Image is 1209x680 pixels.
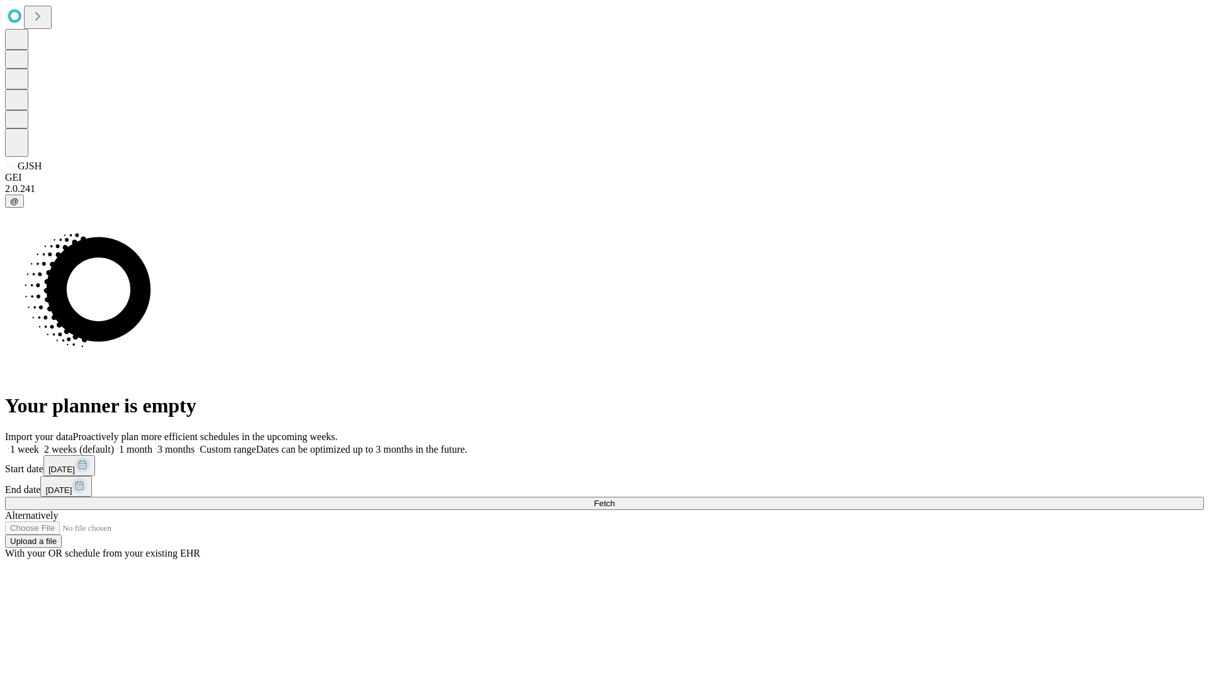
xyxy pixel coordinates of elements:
div: GEI [5,172,1204,183]
button: Fetch [5,497,1204,510]
span: 2 weeks (default) [44,444,114,455]
span: Custom range [200,444,256,455]
span: Fetch [594,499,615,508]
span: Alternatively [5,510,58,521]
button: [DATE] [43,455,95,476]
span: With your OR schedule from your existing EHR [5,548,200,558]
div: End date [5,476,1204,497]
button: @ [5,195,24,208]
h1: Your planner is empty [5,394,1204,417]
span: Proactively plan more efficient schedules in the upcoming weeks. [73,431,338,442]
button: [DATE] [40,476,92,497]
span: 3 months [157,444,195,455]
span: 1 month [119,444,152,455]
span: [DATE] [48,465,75,474]
div: Start date [5,455,1204,476]
span: GJSH [18,161,42,171]
span: @ [10,196,19,206]
span: Dates can be optimized up to 3 months in the future. [256,444,467,455]
span: Import your data [5,431,73,442]
span: [DATE] [45,485,72,495]
span: 1 week [10,444,39,455]
button: Upload a file [5,535,62,548]
div: 2.0.241 [5,183,1204,195]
